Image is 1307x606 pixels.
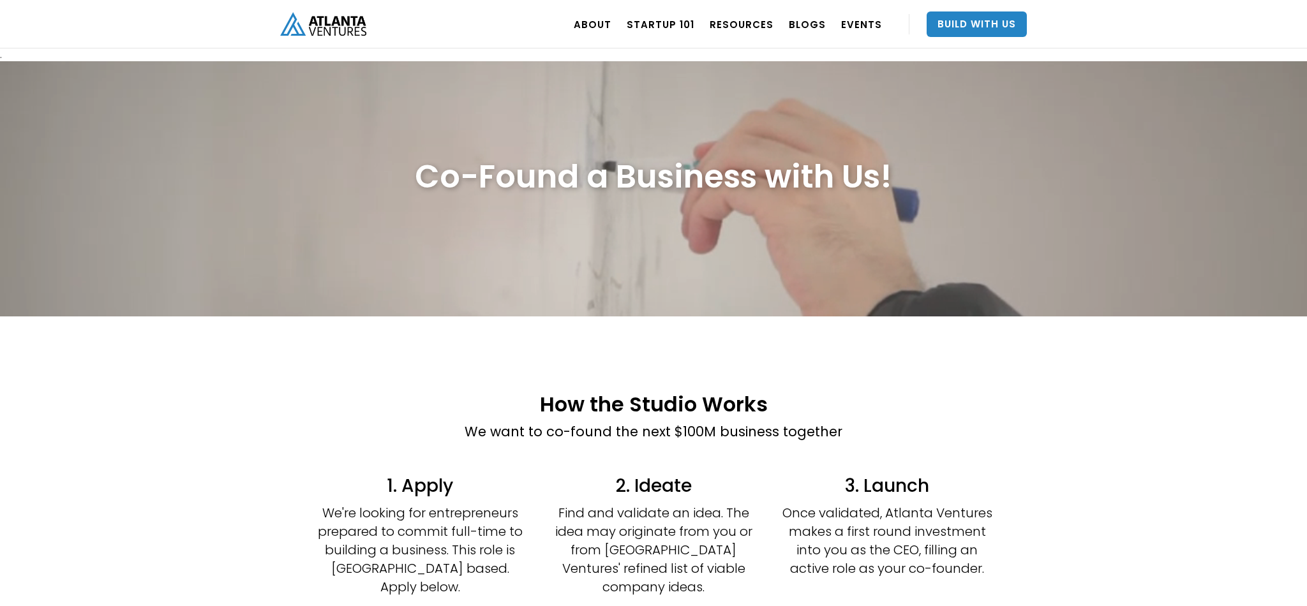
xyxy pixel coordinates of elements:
p: We're looking for entrepreneurs prepared to commit full-time to building a business. This role is... [315,504,525,596]
h2: How the Studio Works [465,393,842,415]
p: Find and validate an idea. The idea may originate from you or from [GEOGRAPHIC_DATA] Ventures' re... [548,504,759,596]
p: Once validated, Atlanta Ventures makes a first round investment into you as the CEO, filling an a... [782,504,992,578]
a: ABOUT [574,6,611,42]
a: Build With Us [927,11,1027,37]
p: We want to co-found the next $100M business together [465,422,842,442]
h4: 3. Launch [782,474,992,498]
a: Startup 101 [627,6,694,42]
a: RESOURCES [710,6,773,42]
h1: Co-Found a Business with Us! [415,157,892,196]
h4: 1. Apply [315,474,525,498]
a: EVENTS [841,6,882,42]
h4: 2. Ideate [548,474,759,498]
a: BLOGS [789,6,826,42]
